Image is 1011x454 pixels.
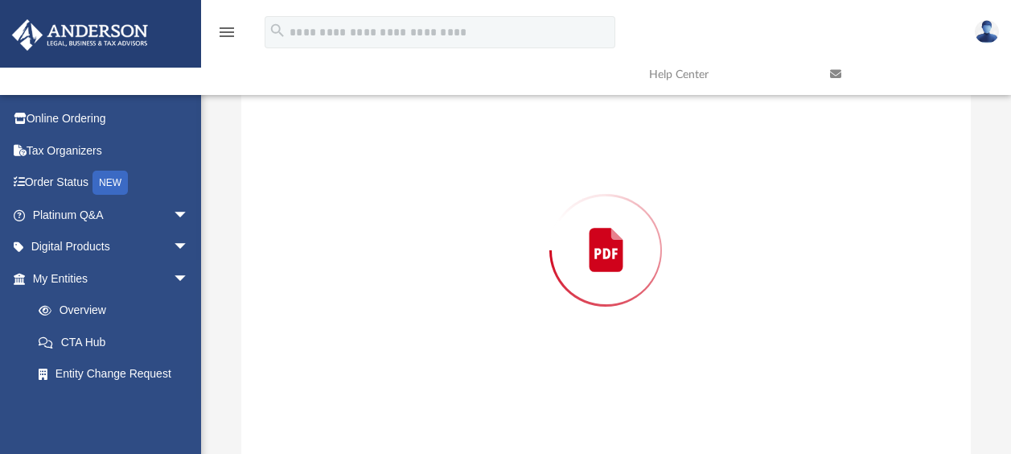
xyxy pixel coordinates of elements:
a: Tax Organizers [11,134,213,167]
a: menu [217,31,236,42]
span: arrow_drop_down [173,199,205,232]
img: Anderson Advisors Platinum Portal [7,19,153,51]
img: User Pic [975,20,999,43]
a: My Entitiesarrow_drop_down [11,262,213,295]
i: search [269,22,286,39]
span: arrow_drop_down [173,262,205,295]
i: menu [217,23,236,42]
a: Order StatusNEW [11,167,213,200]
a: Binder Walkthrough [23,390,213,422]
a: CTA Hub [23,326,213,358]
span: arrow_drop_down [173,231,205,264]
a: Help Center [637,43,818,106]
a: Platinum Q&Aarrow_drop_down [11,199,213,231]
div: NEW [92,171,128,195]
a: Overview [23,295,213,327]
a: Entity Change Request [23,358,213,390]
a: Online Ordering [11,103,213,135]
a: Digital Productsarrow_drop_down [11,231,213,263]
